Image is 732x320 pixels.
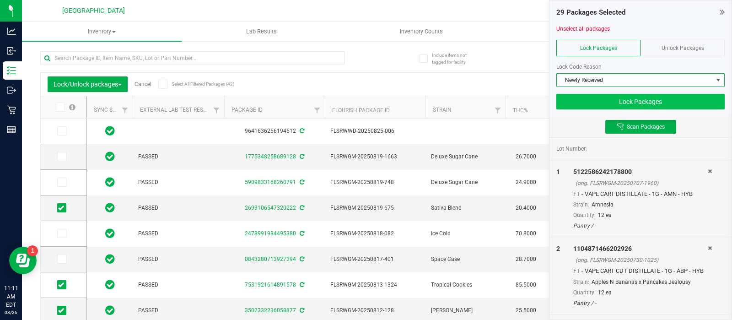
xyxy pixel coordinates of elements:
span: 85.5000 [511,278,541,292]
span: Ice Cold [431,229,500,238]
span: In Sync [105,278,115,291]
span: Deluxe Sugar Cane [431,152,500,161]
span: Sync from Compliance System [298,230,304,237]
a: Flourish Package ID [332,107,390,114]
a: Filter [118,103,133,118]
span: Scan Packages [627,123,665,130]
a: 5909833168260791 [245,179,296,185]
span: Strain: [573,201,589,208]
span: Sync from Compliance System [298,179,304,185]
a: Inventory Counts [341,22,501,41]
span: Deluxe Sugar Cane [431,178,500,187]
div: (orig. FLSRWGM-20250730-1025) [576,256,708,264]
span: Lot Number: [556,145,587,153]
span: Sync from Compliance System [298,256,304,262]
a: Inventory [22,22,182,41]
span: 26.7000 [511,150,541,163]
span: FLSRWGM-20250819-748 [330,178,420,187]
inline-svg: Reports [7,125,16,134]
span: PASSED [138,152,219,161]
span: PASSED [138,204,219,212]
span: 20.4000 [511,201,541,215]
span: Sync from Compliance System [298,307,304,314]
span: FLSRWWD-20250825-006 [330,127,420,136]
p: 11:11 AM EDT [4,284,18,309]
button: Lock/Unlock packages [48,76,128,92]
inline-svg: Retail [7,105,16,114]
span: Sync from Compliance System [298,153,304,160]
a: Lab Results [182,22,341,41]
a: 2693106547320222 [245,205,296,211]
a: 3502332236058877 [245,307,296,314]
span: PASSED [138,178,219,187]
span: In Sync [105,176,115,189]
span: 12 ea [598,289,612,296]
span: In Sync [105,125,115,137]
div: Pantry / - [573,299,708,307]
inline-svg: Inventory [7,66,16,75]
span: 24.9000 [511,176,541,189]
p: 08/26 [4,309,18,316]
inline-svg: Inbound [7,46,16,55]
a: 7531921614891578 [245,282,296,288]
a: Unselect all packages [556,26,610,32]
span: 1 [556,168,560,175]
a: Filter [310,103,325,118]
span: Amnesia [592,201,614,208]
button: Lock Packages [556,94,725,109]
span: 25.5000 [511,304,541,317]
span: 70.8000 [511,227,541,240]
span: FLSRWGM-20250817-401 [330,255,420,264]
span: PASSED [138,229,219,238]
iframe: Resource center unread badge [27,245,38,256]
span: Quantity: [573,212,596,218]
span: Space Case [431,255,500,264]
a: Package ID [231,107,263,113]
span: Apples N Bananas x Pancakes Jealousy [592,279,691,285]
span: Sync from Compliance System [298,205,304,211]
a: Cancel [135,81,151,87]
div: 1104871466202926 [573,244,708,254]
span: Sativa Blend [431,204,500,212]
span: Quantity: [573,289,596,296]
a: THC% [513,107,528,114]
inline-svg: Analytics [7,27,16,36]
span: Tropical Cookies [431,281,500,289]
a: 0843280713927394 [245,256,296,262]
iframe: Resource center [9,247,37,274]
span: In Sync [105,253,115,266]
span: FLSRWGM-20250812-128 [330,306,420,315]
span: Lock Code Reason [556,64,602,70]
span: In Sync [105,304,115,317]
span: In Sync [105,201,115,214]
span: FLSRWGM-20250819-675 [330,204,420,212]
span: In Sync [105,227,115,240]
a: Strain [433,107,452,113]
span: Lock/Unlock packages [54,81,122,88]
span: Sync from Compliance System [298,282,304,288]
div: Pantry / - [573,222,708,230]
span: FLSRWGM-20250819-1663 [330,152,420,161]
div: (orig. FLSRWGM-20250707-1960) [576,179,708,187]
span: Select all records on this page [69,104,75,110]
button: Scan Packages [605,120,676,134]
span: 2 [556,245,560,252]
div: FT - VAPE CART DISTILLATE - 1G - AMN - HYB [573,190,708,199]
input: Search Package ID, Item Name, SKU, Lot or Part Number... [40,51,344,65]
span: FLSRWGM-20250818-082 [330,229,420,238]
span: In Sync [105,150,115,163]
a: External Lab Test Result [140,107,212,113]
a: 1775348258689128 [245,153,296,160]
a: Filter [209,103,224,118]
span: 28.7000 [511,253,541,266]
span: 12 ea [598,212,612,218]
span: FLSRWGM-20250813-1324 [330,281,420,289]
span: [PERSON_NAME] [431,306,500,315]
span: [GEOGRAPHIC_DATA] [62,7,125,15]
span: Newly Received [557,74,713,87]
div: 5122586242178800 [573,167,708,177]
span: Inventory [22,27,182,36]
span: Lab Results [234,27,289,36]
span: PASSED [138,281,219,289]
span: Inventory Counts [388,27,455,36]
